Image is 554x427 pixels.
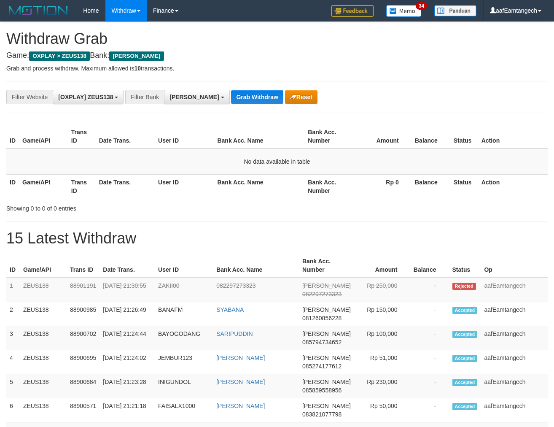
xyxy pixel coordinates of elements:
button: Reset [285,90,317,104]
td: aafEamtangech [481,278,548,302]
td: - [410,350,449,374]
h1: 15 Latest Withdraw [6,230,548,247]
td: FAISALX1000 [155,398,213,422]
td: aafEamtangech [481,326,548,350]
th: Bank Acc. Name [214,174,304,198]
span: OXPLAY > ZEUS138 [29,51,90,61]
td: 5 [6,374,20,398]
span: 34 [416,2,427,10]
td: No data available in table [6,149,548,175]
td: Rp 250,000 [354,278,410,302]
span: Copy 085274177612 to clipboard [302,363,342,370]
span: Accepted [452,403,478,410]
td: ZEUS138 [20,350,67,374]
th: Amount [353,124,411,149]
a: [PERSON_NAME] [216,354,265,361]
td: [DATE] 21:23:28 [100,374,155,398]
td: Rp 50,000 [354,398,410,422]
td: ZEUS138 [20,302,67,326]
td: Rp 230,000 [354,374,410,398]
th: User ID [155,124,214,149]
td: 4 [6,350,20,374]
td: - [410,398,449,422]
td: - [410,278,449,302]
th: Action [478,174,548,198]
td: - [410,374,449,398]
th: Balance [410,254,449,278]
a: SYABANA [216,306,244,313]
td: ZEUS138 [20,374,67,398]
td: aafEamtangech [481,350,548,374]
td: BANAFM [155,302,213,326]
td: [DATE] 21:24:02 [100,350,155,374]
th: Rp 0 [353,174,411,198]
a: 082297273323 [216,282,255,289]
th: Date Trans. [96,174,155,198]
td: - [410,302,449,326]
span: [PERSON_NAME] [302,403,351,409]
th: Trans ID [68,124,96,149]
span: [PERSON_NAME] [302,378,351,385]
span: [PERSON_NAME] [302,282,351,289]
span: [PERSON_NAME] [302,306,351,313]
strong: 10 [134,65,141,72]
img: panduan.png [434,5,476,16]
th: Action [478,124,548,149]
th: User ID [155,254,213,278]
td: JEMBUR123 [155,350,213,374]
span: Copy 083821077798 to clipboard [302,411,342,418]
td: [DATE] 21:26:49 [100,302,155,326]
th: Bank Acc. Number [304,174,353,198]
th: Amount [354,254,410,278]
button: [PERSON_NAME] [164,90,229,104]
img: Button%20Memo.svg [386,5,422,17]
span: Accepted [452,307,478,314]
th: Trans ID [68,174,96,198]
div: Showing 0 to 0 of 0 entries [6,201,225,213]
td: 88900695 [67,350,100,374]
td: Rp 150,000 [354,302,410,326]
img: Feedback.jpg [331,5,374,17]
span: Rejected [452,283,476,290]
td: [DATE] 21:21:18 [100,398,155,422]
th: Trans ID [67,254,100,278]
th: Op [481,254,548,278]
td: aafEamtangech [481,374,548,398]
th: Balance [411,124,450,149]
td: 88900985 [67,302,100,326]
td: [DATE] 21:30:55 [100,278,155,302]
h1: Withdraw Grab [6,30,548,47]
img: MOTION_logo.png [6,4,70,17]
span: Copy 081260856228 to clipboard [302,315,342,322]
a: [PERSON_NAME] [216,378,265,385]
th: Game/API [19,124,68,149]
span: [PERSON_NAME] [169,94,219,100]
td: aafEamtangech [481,302,548,326]
td: ZEUS138 [20,398,67,422]
th: Date Trans. [96,124,155,149]
span: Accepted [452,355,478,362]
a: SARIPUDDIN [216,330,253,337]
span: Copy 085859558956 to clipboard [302,387,342,394]
th: Game/API [19,174,68,198]
td: Rp 51,000 [354,350,410,374]
th: User ID [155,174,214,198]
td: - [410,326,449,350]
th: Bank Acc. Number [299,254,354,278]
td: INIGUNDOL [155,374,213,398]
span: [PERSON_NAME] [109,51,164,61]
span: Accepted [452,331,478,338]
span: Copy 082297273323 to clipboard [302,291,342,297]
td: 1 [6,278,20,302]
span: [PERSON_NAME] [302,330,351,337]
th: Game/API [20,254,67,278]
td: aafEamtangech [481,398,548,422]
td: 6 [6,398,20,422]
div: Filter Website [6,90,53,104]
button: Grab Withdraw [231,90,283,104]
span: [OXPLAY] ZEUS138 [58,94,113,100]
span: Copy 085794734652 to clipboard [302,339,342,346]
th: Balance [411,174,450,198]
th: ID [6,124,19,149]
td: ZEUS138 [20,278,67,302]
